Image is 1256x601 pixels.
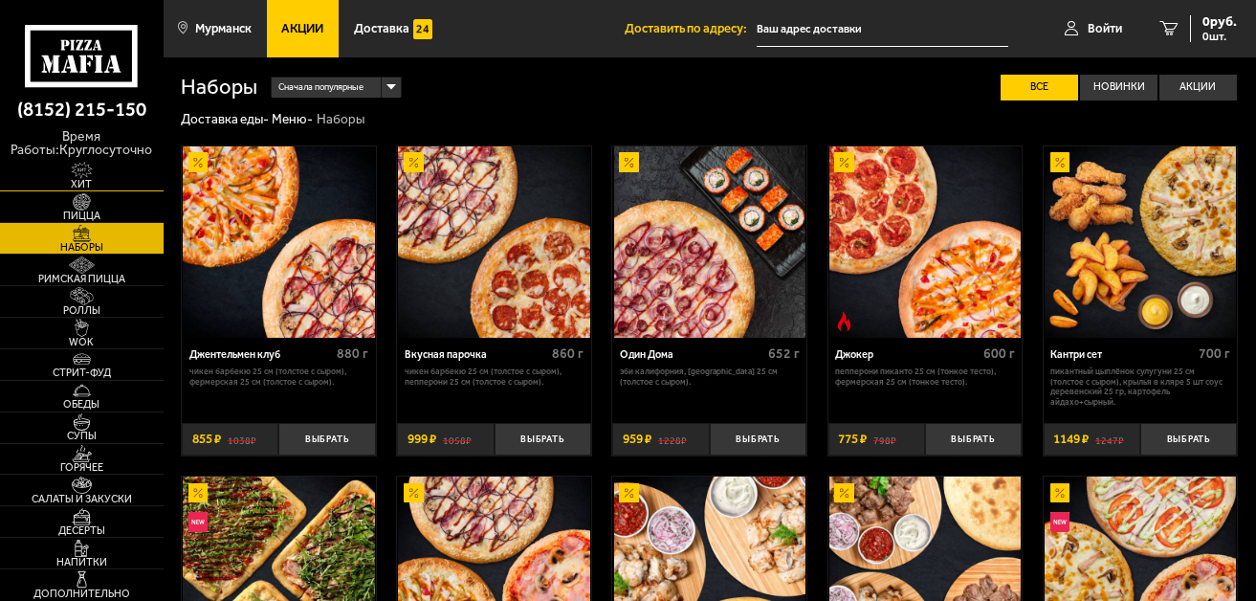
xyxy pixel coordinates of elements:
[619,483,639,503] img: Акционный
[873,433,896,446] s: 798 ₽
[317,111,364,128] div: Наборы
[337,345,368,362] span: 880 г
[835,367,1015,388] p: Пепперони Пиканто 25 см (тонкое тесто), Фермерская 25 см (тонкое тесто).
[1050,483,1070,503] img: Акционный
[619,152,639,172] img: Акционный
[1050,367,1230,409] p: Пикантный цыплёнок сулугуни 25 см (толстое с сыром), крылья в кляре 5 шт соус деревенский 25 гр, ...
[195,22,252,34] span: Мурманск
[1080,75,1157,100] label: Новинки
[757,11,1008,47] input: Ваш адрес доставки
[834,152,854,172] img: Акционный
[272,111,313,126] a: Меню-
[404,483,424,503] img: Акционный
[1053,433,1089,446] span: 1149 ₽
[1045,146,1236,338] img: Кантри сет
[835,348,979,361] div: Джокер
[620,348,763,361] div: Один Дома
[281,22,323,34] span: Акции
[838,433,867,446] span: 775 ₽
[614,146,805,338] img: Один Дома
[192,433,221,446] span: 855 ₽
[189,367,369,388] p: Чикен Барбекю 25 см (толстое с сыром), Фермерская 25 см (толстое с сыром).
[710,423,806,456] button: Выбрать
[625,22,757,34] span: Доставить по адресу:
[1159,75,1237,100] label: Акции
[443,433,472,446] s: 1058 ₽
[405,348,548,361] div: Вкусная парочка
[658,433,687,446] s: 1228 ₽
[1202,15,1237,29] span: 0 руб.
[181,78,257,99] h1: Наборы
[623,433,651,446] span: 959 ₽
[182,146,376,338] a: АкционныйДжентельмен клуб
[228,433,256,446] s: 1038 ₽
[828,146,1023,338] a: АкционныйОстрое блюдоДжокер
[278,75,364,100] span: Сначала популярные
[397,146,591,338] a: АкционныйВкусная парочка
[925,423,1022,456] button: Выбрать
[408,433,436,446] span: 999 ₽
[1140,423,1237,456] button: Выбрать
[278,423,375,456] button: Выбрать
[1088,22,1122,34] span: Войти
[983,345,1015,362] span: 600 г
[1050,348,1194,361] div: Кантри сет
[405,367,584,388] p: Чикен Барбекю 25 см (толстое с сыром), Пепперони 25 см (толстое с сыром).
[404,152,424,172] img: Акционный
[495,423,591,456] button: Выбрать
[398,146,589,338] img: Вкусная парочка
[1050,512,1070,532] img: Новинка
[188,512,209,532] img: Новинка
[1044,146,1238,338] a: АкционныйКантри сет
[188,483,209,503] img: Акционный
[1202,31,1237,42] span: 0 шт.
[181,111,269,126] a: Доставка еды-
[612,146,806,338] a: АкционныйОдин Дома
[829,146,1021,338] img: Джокер
[552,345,584,362] span: 860 г
[354,22,409,34] span: Доставка
[1095,433,1124,446] s: 1247 ₽
[768,345,800,362] span: 652 г
[413,19,433,39] img: 15daf4d41897b9f0e9f617042186c801.svg
[1001,75,1078,100] label: Все
[1050,152,1070,172] img: Акционный
[834,483,854,503] img: Акционный
[620,367,800,388] p: Эби Калифорния, [GEOGRAPHIC_DATA] 25 см (толстое с сыром).
[1199,345,1230,362] span: 700 г
[189,348,333,361] div: Джентельмен клуб
[183,146,374,338] img: Джентельмен клуб
[834,312,854,332] img: Острое блюдо
[188,152,209,172] img: Акционный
